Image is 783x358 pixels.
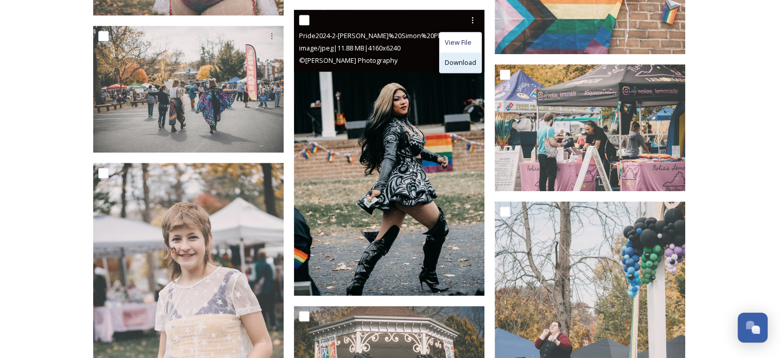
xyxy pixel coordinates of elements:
[299,43,401,53] span: image/jpeg | 11.88 MB | 4160 x 6240
[299,30,484,40] span: Pride2024-2-[PERSON_NAME]%20Simon%20Photography.jpg
[294,10,484,296] img: Pride2024-2-Kate%20Simon%20Photography.jpg
[738,313,768,343] button: Open Chat
[495,64,685,191] img: Pride2024-Kate%20Simon%20Photography.jpg
[445,38,472,47] span: View File
[93,26,284,153] img: Pride2024-101-Kate%20Simon%20Photography.jpg
[445,58,476,67] span: Download
[299,56,397,65] span: © [PERSON_NAME] Photography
